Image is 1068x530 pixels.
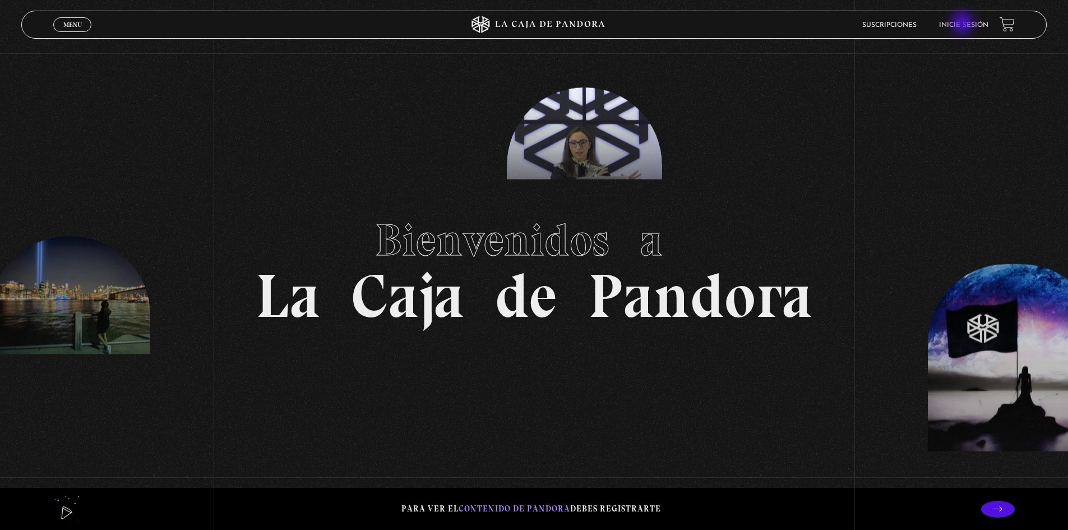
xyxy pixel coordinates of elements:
[375,213,693,267] span: Bienvenidos a
[939,22,988,29] a: Inicie sesión
[59,31,86,39] span: Cerrar
[256,204,812,327] h1: La Caja de Pandora
[1000,17,1015,32] a: View your shopping cart
[401,501,661,517] p: Para ver el debes registrarte
[459,504,570,514] span: contenido de Pandora
[63,21,82,28] span: Menu
[862,22,917,29] a: Suscripciones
